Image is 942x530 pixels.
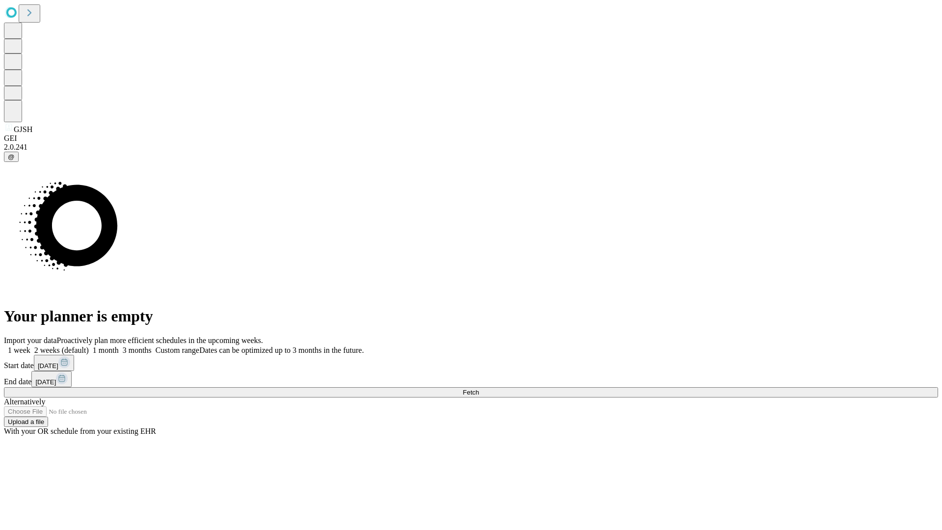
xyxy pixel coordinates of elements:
span: Proactively plan more efficient schedules in the upcoming weeks. [57,336,263,344]
button: [DATE] [31,371,72,387]
div: GEI [4,134,938,143]
button: Upload a file [4,417,48,427]
button: @ [4,152,19,162]
span: 1 week [8,346,30,354]
h1: Your planner is empty [4,307,938,325]
span: Custom range [156,346,199,354]
button: [DATE] [34,355,74,371]
div: End date [4,371,938,387]
span: GJSH [14,125,32,133]
span: With your OR schedule from your existing EHR [4,427,156,435]
button: Fetch [4,387,938,397]
span: Alternatively [4,397,45,406]
span: 2 weeks (default) [34,346,89,354]
span: 1 month [93,346,119,354]
span: [DATE] [35,378,56,386]
div: 2.0.241 [4,143,938,152]
span: @ [8,153,15,160]
div: Start date [4,355,938,371]
span: Fetch [463,389,479,396]
span: Dates can be optimized up to 3 months in the future. [199,346,364,354]
span: 3 months [123,346,152,354]
span: Import your data [4,336,57,344]
span: [DATE] [38,362,58,370]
